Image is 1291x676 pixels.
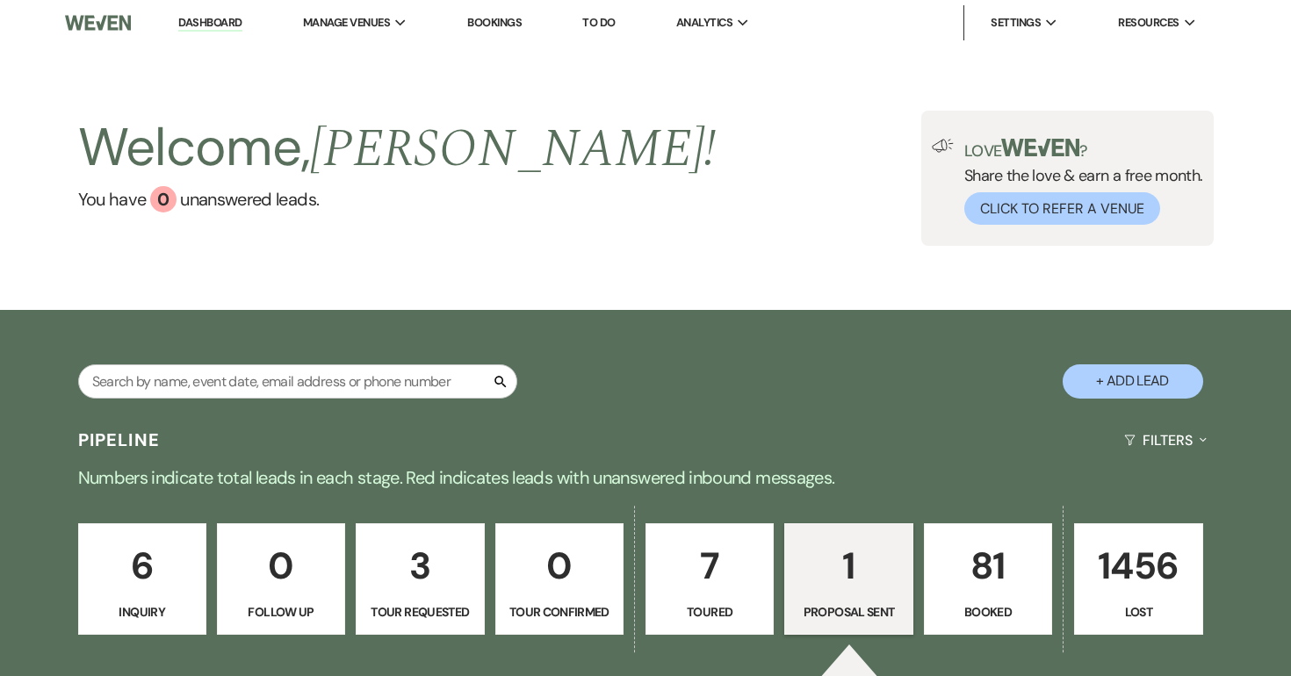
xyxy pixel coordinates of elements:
[935,602,1041,622] p: Booked
[796,602,901,622] p: Proposal Sent
[935,536,1041,595] p: 81
[582,15,615,30] a: To Do
[150,186,177,212] div: 0
[507,536,612,595] p: 0
[1063,364,1203,399] button: + Add Lead
[90,602,195,622] p: Inquiry
[310,109,716,190] span: [PERSON_NAME] !
[964,192,1160,225] button: Click to Refer a Venue
[356,523,484,636] a: 3Tour Requested
[217,523,345,636] a: 0Follow Up
[367,536,472,595] p: 3
[90,536,195,595] p: 6
[1117,417,1213,464] button: Filters
[1001,139,1079,156] img: weven-logo-green.svg
[991,14,1041,32] span: Settings
[932,139,954,153] img: loud-speaker-illustration.svg
[228,536,334,595] p: 0
[78,186,717,212] a: You have 0 unanswered leads.
[1085,602,1191,622] p: Lost
[964,139,1203,159] p: Love ?
[178,15,242,32] a: Dashboard
[303,14,390,32] span: Manage Venues
[1085,536,1191,595] p: 1456
[507,602,612,622] p: Tour Confirmed
[645,523,774,636] a: 7Toured
[495,523,624,636] a: 0Tour Confirmed
[657,536,762,595] p: 7
[924,523,1052,636] a: 81Booked
[954,139,1203,225] div: Share the love & earn a free month.
[367,602,472,622] p: Tour Requested
[65,4,131,41] img: Weven Logo
[78,523,206,636] a: 6Inquiry
[78,364,517,399] input: Search by name, event date, email address or phone number
[676,14,732,32] span: Analytics
[784,523,912,636] a: 1Proposal Sent
[78,428,161,452] h3: Pipeline
[796,536,901,595] p: 1
[78,111,717,186] h2: Welcome,
[13,464,1278,492] p: Numbers indicate total leads in each stage. Red indicates leads with unanswered inbound messages.
[657,602,762,622] p: Toured
[467,15,522,30] a: Bookings
[228,602,334,622] p: Follow Up
[1074,523,1202,636] a: 1456Lost
[1118,14,1179,32] span: Resources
